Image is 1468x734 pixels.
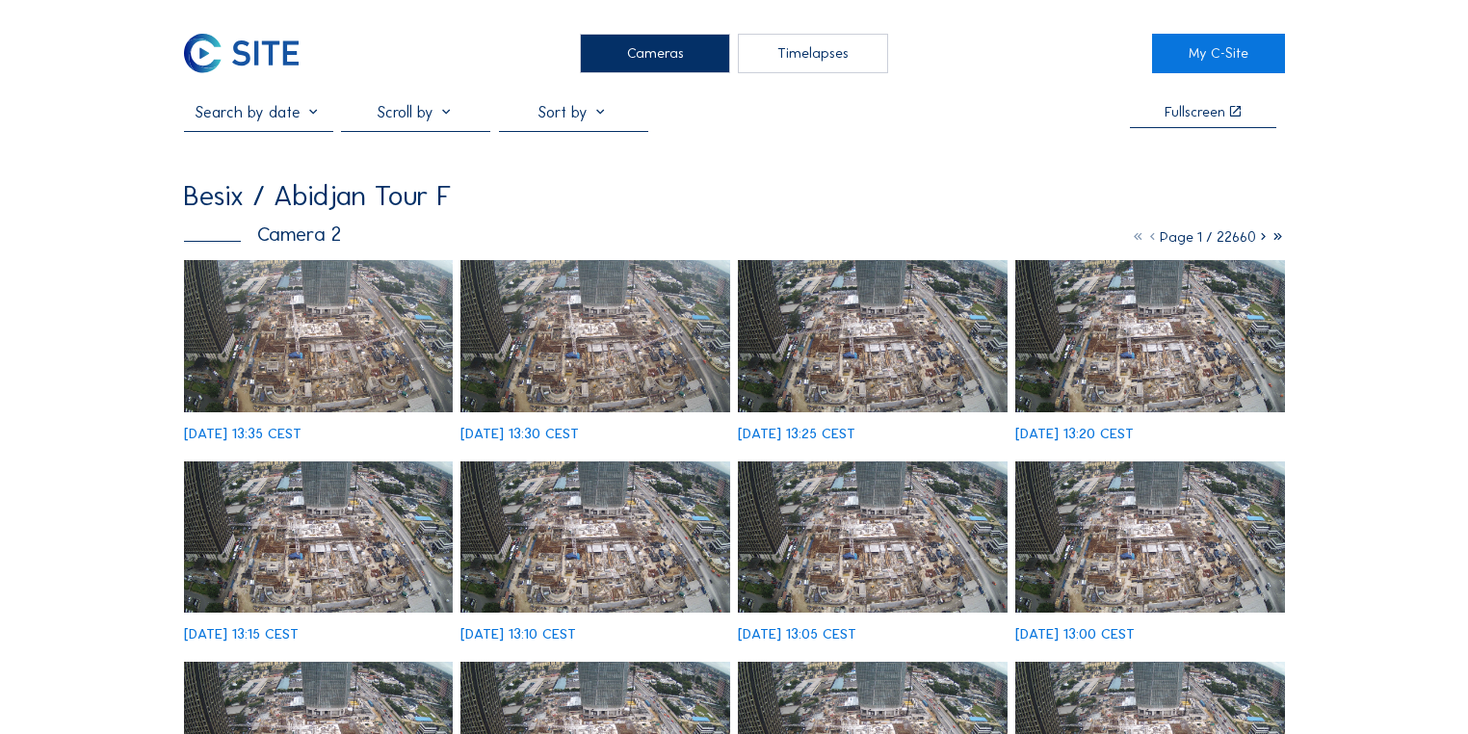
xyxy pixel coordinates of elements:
[1160,228,1256,246] span: Page 1 / 22660
[738,427,855,441] div: [DATE] 13:25 CEST
[1015,461,1285,613] img: image_52496083
[460,627,576,642] div: [DATE] 13:10 CEST
[460,427,579,441] div: [DATE] 13:30 CEST
[184,34,300,72] img: C-SITE Logo
[580,34,729,72] div: Cameras
[184,461,454,613] img: image_52496486
[184,34,316,72] a: C-SITE Logo
[1015,627,1135,642] div: [DATE] 13:00 CEST
[738,260,1008,411] img: image_52496791
[184,627,299,642] div: [DATE] 13:15 CEST
[184,427,301,441] div: [DATE] 13:35 CEST
[1015,427,1134,441] div: [DATE] 13:20 CEST
[184,260,454,411] img: image_52497080
[738,34,887,72] div: Timelapses
[460,461,730,613] img: image_52496418
[1165,105,1225,119] div: Fullscreen
[184,182,452,211] div: Besix / Abidjan Tour F
[184,102,333,121] input: Search by date 󰅀
[1152,34,1284,72] a: My C-Site
[184,224,341,245] div: Camera 2
[1015,260,1285,411] img: image_52496689
[738,461,1008,613] img: image_52496299
[738,627,856,642] div: [DATE] 13:05 CEST
[460,260,730,411] img: image_52496869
